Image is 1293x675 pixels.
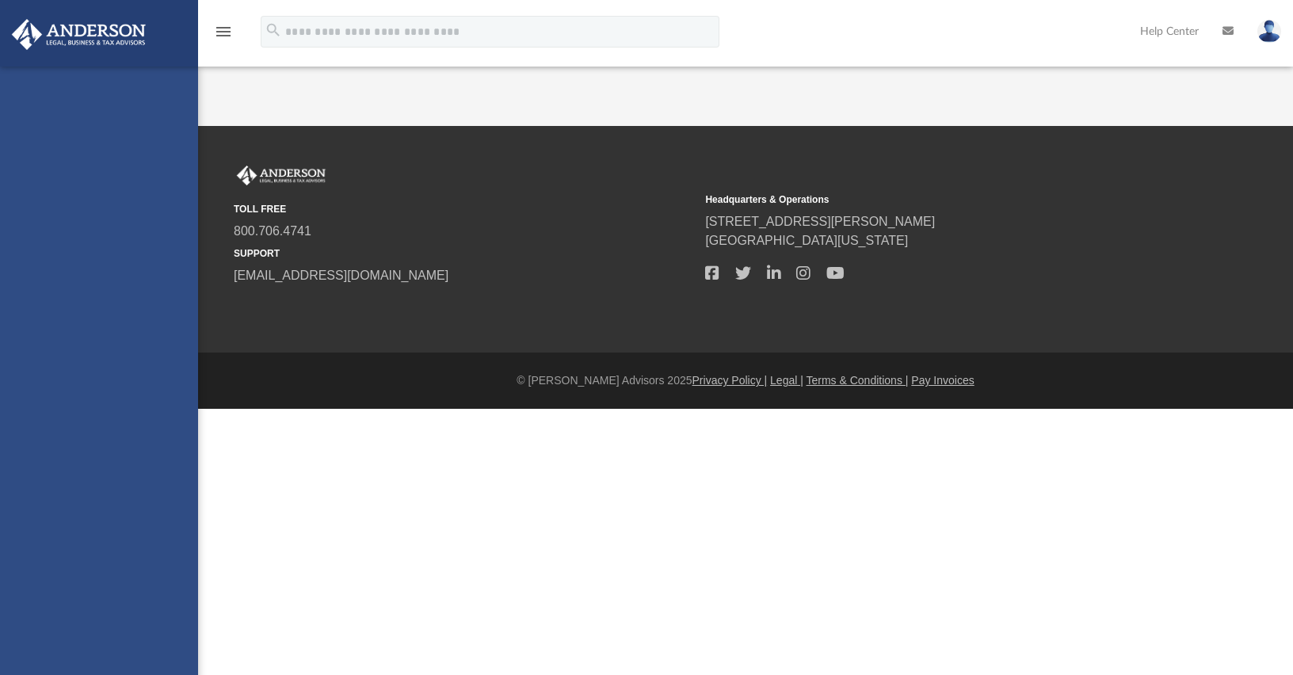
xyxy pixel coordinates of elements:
[234,202,694,216] small: TOLL FREE
[234,166,329,186] img: Anderson Advisors Platinum Portal
[692,374,768,387] a: Privacy Policy |
[705,193,1165,207] small: Headquarters & Operations
[234,246,694,261] small: SUPPORT
[234,224,311,238] a: 800.706.4741
[214,22,233,41] i: menu
[198,372,1293,389] div: © [PERSON_NAME] Advisors 2025
[705,234,908,247] a: [GEOGRAPHIC_DATA][US_STATE]
[705,215,935,228] a: [STREET_ADDRESS][PERSON_NAME]
[770,374,803,387] a: Legal |
[911,374,974,387] a: Pay Invoices
[1257,20,1281,43] img: User Pic
[7,19,151,50] img: Anderson Advisors Platinum Portal
[265,21,282,39] i: search
[234,269,448,282] a: [EMAIL_ADDRESS][DOMAIN_NAME]
[807,374,909,387] a: Terms & Conditions |
[214,30,233,41] a: menu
